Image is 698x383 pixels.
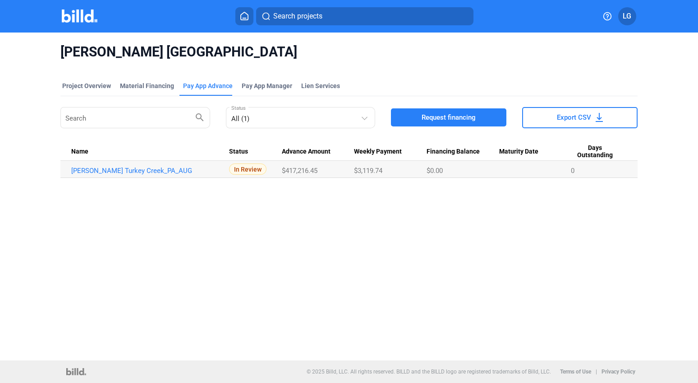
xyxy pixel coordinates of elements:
div: Project Overview [62,81,111,90]
b: Privacy Policy [602,369,635,375]
b: Terms of Use [560,369,591,375]
span: $417,216.45 [282,167,317,175]
div: Pay App Advance [183,81,233,90]
span: Days Outstanding [571,144,619,159]
span: Name [71,148,88,156]
span: Request financing [422,113,476,122]
img: logo [66,368,86,375]
span: Financing Balance [427,148,480,156]
span: Maturity Date [499,148,538,156]
span: Weekly Payment [354,148,402,156]
span: LG [623,11,631,22]
mat-icon: search [194,112,205,122]
div: Material Financing [120,81,174,90]
span: $3,119.74 [354,167,382,175]
span: In Review [229,163,266,175]
p: © 2025 Billd, LLC. All rights reserved. BILLD and the BILLD logo are registered trademarks of Bil... [307,369,551,375]
img: Billd Company Logo [62,9,97,23]
span: Search projects [273,11,322,22]
span: Pay App Manager [242,81,292,90]
span: Export CSV [557,113,591,122]
a: [PERSON_NAME] Turkey Creek_PA_AUG [71,167,229,175]
mat-select-trigger: All (1) [231,115,249,123]
span: Status [229,148,248,156]
span: $0.00 [427,167,443,175]
span: 0 [571,167,574,175]
p: | [596,369,597,375]
div: Lien Services [301,81,340,90]
span: [PERSON_NAME] [GEOGRAPHIC_DATA] [60,43,638,61]
span: Advance Amount [282,148,331,156]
